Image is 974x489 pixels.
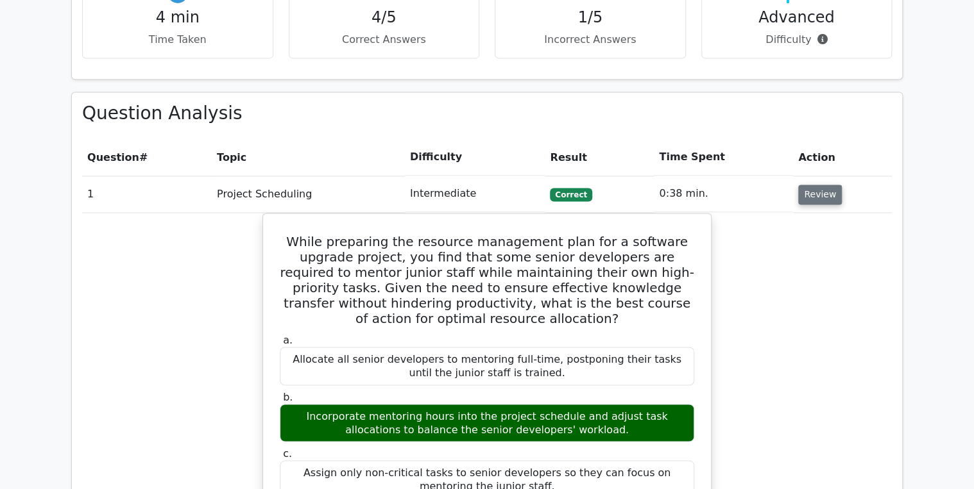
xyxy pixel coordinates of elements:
[212,139,405,176] th: Topic
[93,8,262,27] h4: 4 min
[87,151,139,163] span: Question
[283,447,292,459] span: c.
[712,8,882,27] h4: Advanced
[300,8,469,27] h4: 4/5
[545,139,654,176] th: Result
[278,234,696,326] h5: While preparing the resource management plan for a software upgrade project, you find that some s...
[300,32,469,47] p: Correct Answers
[82,176,212,212] td: 1
[283,334,293,346] span: a.
[405,176,545,212] td: Intermediate
[793,139,892,176] th: Action
[506,32,675,47] p: Incorrect Answers
[798,185,842,204] button: Review
[405,139,545,176] th: Difficulty
[212,176,405,212] td: Project Scheduling
[506,8,675,27] h4: 1/5
[654,176,793,212] td: 0:38 min.
[82,103,892,124] h3: Question Analysis
[283,390,293,402] span: b.
[93,32,262,47] p: Time Taken
[712,32,882,47] p: Difficulty
[654,139,793,176] th: Time Spent
[550,188,592,201] span: Correct
[280,404,694,442] div: Incorporate mentoring hours into the project schedule and adjust task allocations to balance the ...
[82,139,212,176] th: #
[280,347,694,385] div: Allocate all senior developers to mentoring full-time, postponing their tasks until the junior st...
